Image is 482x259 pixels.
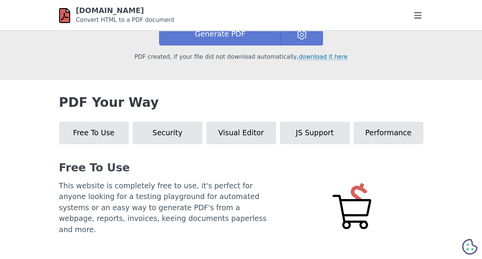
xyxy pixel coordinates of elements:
[280,121,350,144] button: JS Support
[73,128,115,137] span: Free To Use
[59,7,70,24] img: html-pdf.net
[332,180,371,229] img: Free to use HTML to PDF converter
[59,180,273,235] p: This website is completely free to use, it's perfect for anyone looking for a testing playground ...
[354,121,423,144] button: Performance
[206,121,276,144] button: Visual Editor
[59,95,423,110] h2: PDF Your Way
[133,121,202,144] button: Security
[76,6,144,15] a: [DOMAIN_NAME]
[365,128,411,137] span: Performance
[218,128,264,137] span: Visual Editor
[159,23,281,45] button: Generate PDF
[296,128,334,137] span: JS Support
[59,53,423,61] p: PDF created, if your file did not download automatically,
[299,53,348,60] a: download it here
[59,121,129,144] button: Free To Use
[59,161,423,174] h3: Free To Use
[76,17,174,23] small: Convert HTML to a PDF document
[152,128,182,137] span: Security
[462,239,477,254] svg: Cookie Preferences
